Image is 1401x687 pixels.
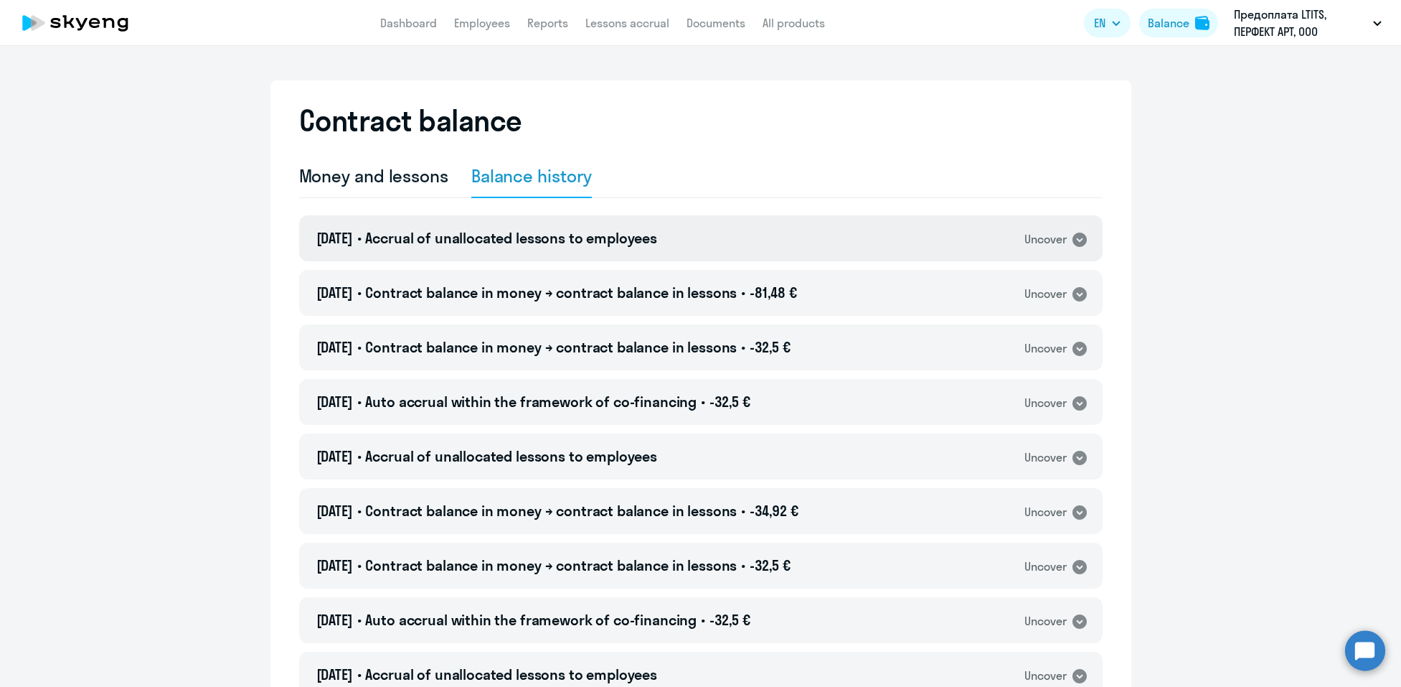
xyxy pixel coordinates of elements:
[365,393,697,411] span: Auto accrual within the framework of co-financing
[741,338,745,356] span: •
[1234,6,1367,40] p: Предоплата LTITS, ПЕРФЕКТ АРТ, ООО
[365,665,657,683] span: Accrual of unallocated lessons to employees
[763,16,825,30] a: All products
[316,611,353,629] span: [DATE]
[380,16,437,30] a: Dashboard
[1084,9,1131,37] button: EN
[1024,667,1067,685] div: Uncover
[1024,285,1067,303] div: Uncover
[741,284,745,302] span: •
[1024,340,1067,357] div: Uncover
[316,393,353,411] span: [DATE]
[1024,449,1067,467] div: Uncover
[687,16,745,30] a: Documents
[1094,14,1105,32] span: EN
[316,447,353,465] span: [DATE]
[357,229,362,247] span: •
[365,284,737,302] span: Contract balance in money → contract balance in lessons
[750,502,798,520] span: -34,92 €
[365,229,657,247] span: Accrual of unallocated lessons to employees
[299,164,448,187] div: Money and lessons
[750,338,791,356] span: -32,5 €
[1195,16,1209,30] img: balance
[1139,9,1218,37] button: Balancebalance
[316,229,353,247] span: [DATE]
[741,556,745,574] span: •
[357,502,362,520] span: •
[1024,230,1067,248] div: Uncover
[471,164,593,187] div: Balance history
[1024,394,1067,412] div: Uncover
[1148,14,1189,32] div: Balance
[357,393,362,411] span: •
[1024,558,1067,576] div: Uncover
[357,665,362,683] span: •
[1227,6,1389,40] button: Предоплата LTITS, ПЕРФЕКТ АРТ, ООО
[357,338,362,356] span: •
[527,16,568,30] a: Reports
[357,611,362,629] span: •
[316,665,353,683] span: [DATE]
[316,284,353,302] span: [DATE]
[316,556,353,574] span: [DATE]
[750,556,791,574] span: -32,5 €
[357,447,362,465] span: •
[585,16,669,30] a: Lessons accrual
[741,502,745,520] span: •
[701,611,705,629] span: •
[454,16,510,30] a: Employees
[709,611,750,629] span: -32,5 €
[1024,503,1067,521] div: Uncover
[365,611,697,629] span: Auto accrual within the framework of co-financing
[1024,612,1067,630] div: Uncover
[365,447,657,465] span: Accrual of unallocated lessons to employees
[365,502,737,520] span: Contract balance in money → contract balance in lessons
[316,502,353,520] span: [DATE]
[299,103,522,138] h2: Contract balance
[316,338,353,356] span: [DATE]
[701,393,705,411] span: •
[709,393,750,411] span: -32,5 €
[357,284,362,302] span: •
[750,284,797,302] span: -81,48 €
[365,338,737,356] span: Contract balance in money → contract balance in lessons
[365,556,737,574] span: Contract balance in money → contract balance in lessons
[357,556,362,574] span: •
